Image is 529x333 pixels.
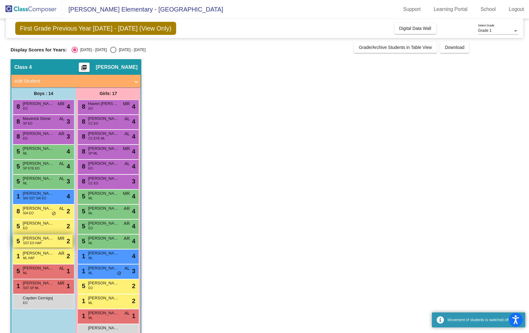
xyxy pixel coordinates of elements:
[80,253,85,259] span: 1
[123,190,130,197] span: MR
[23,166,40,171] span: SP EYE EO
[88,325,119,331] span: [PERSON_NAME]
[80,268,85,274] span: 1
[88,211,93,216] span: ML
[67,132,70,141] span: 3
[67,147,70,156] span: 4
[117,271,121,276] span: do_not_disturb_alt
[88,196,93,201] span: ML
[88,256,93,260] span: ML
[15,253,20,259] span: 1
[132,162,135,171] span: 4
[15,268,20,274] span: 5
[58,280,64,287] span: MR
[88,131,119,137] span: [PERSON_NAME] Iribarne
[67,236,70,246] span: 2
[124,116,130,122] span: AL
[15,193,20,200] span: 1
[399,26,431,31] span: Digital Data Wall
[132,236,135,246] span: 4
[132,251,135,261] span: 4
[88,190,119,197] span: [PERSON_NAME]
[88,265,119,271] span: [PERSON_NAME]
[132,192,135,201] span: 4
[394,23,436,34] button: Digital Data Wall
[67,221,70,231] span: 2
[124,160,130,167] span: AL
[59,265,64,272] span: AL
[67,102,70,111] span: 4
[88,316,93,320] span: ML
[23,280,54,286] span: [PERSON_NAME]
[88,205,119,212] span: [PERSON_NAME]
[15,133,20,140] span: 8
[23,265,54,271] span: [PERSON_NAME]
[124,235,130,242] span: AR
[447,317,521,323] div: Movement of students is switched off
[445,45,464,50] span: Download
[23,151,27,156] span: ML
[76,87,141,100] div: Girls: 17
[62,4,223,14] span: [PERSON_NAME] Elementary - [GEOGRAPHIC_DATA]
[398,4,426,14] a: Support
[124,220,130,227] span: AR
[23,256,35,260] span: ML HAP
[23,241,42,245] span: SST EO HAP
[23,131,54,137] span: [PERSON_NAME]
[23,181,27,186] span: ML
[132,266,135,276] span: 3
[429,4,473,14] a: Learning Portal
[132,207,135,216] span: 4
[88,226,93,231] span: EO
[23,295,54,301] span: Cayden Cernigoj
[67,207,70,216] span: 2
[67,192,70,201] span: 4
[23,160,54,167] span: [PERSON_NAME]
[67,281,70,291] span: 1
[79,63,90,72] button: Print Students Details
[80,223,85,230] span: 5
[80,118,85,125] span: 8
[132,311,135,321] span: 1
[88,175,119,182] span: [PERSON_NAME]
[23,286,39,290] span: SST SP ML
[80,133,85,140] span: 8
[88,250,119,256] span: [PERSON_NAME]
[23,301,27,305] span: EO
[72,47,146,53] mat-radio-group: Select an option
[132,296,135,306] span: 2
[80,64,88,73] mat-icon: picture_as_pdf
[88,286,93,290] span: EO
[440,42,469,53] button: Download
[15,178,20,185] span: 5
[23,121,32,126] span: SP EO
[88,160,119,167] span: [PERSON_NAME]
[359,45,432,50] span: Grade/Archive Students in Table View
[67,251,70,261] span: 2
[88,295,119,301] span: [PERSON_NAME]
[354,42,437,53] button: Grade/Archive Students in Table View
[80,178,85,185] span: 8
[14,78,130,85] mat-panel-title: Add Student
[116,47,146,53] div: [DATE] - [DATE]
[80,148,85,155] span: 8
[96,64,138,70] span: [PERSON_NAME]
[88,310,119,316] span: [PERSON_NAME]
[478,28,491,33] span: Grade 1
[15,22,176,35] span: First Grade Previous Year [DATE] - [DATE] (View Only)
[23,116,54,122] span: Maverick Stone
[80,103,85,110] span: 8
[88,301,93,305] span: ML
[88,220,119,226] span: [PERSON_NAME]
[88,145,119,152] span: [PERSON_NAME]
[59,160,64,167] span: AL
[14,64,32,70] span: Class 4
[124,131,130,137] span: AL
[80,297,85,304] span: 1
[52,211,56,216] span: do_not_disturb_alt
[88,101,119,107] span: Haven [PERSON_NAME]
[80,163,85,170] span: 8
[58,235,64,242] span: MR
[67,162,70,171] span: 4
[23,136,27,141] span: EO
